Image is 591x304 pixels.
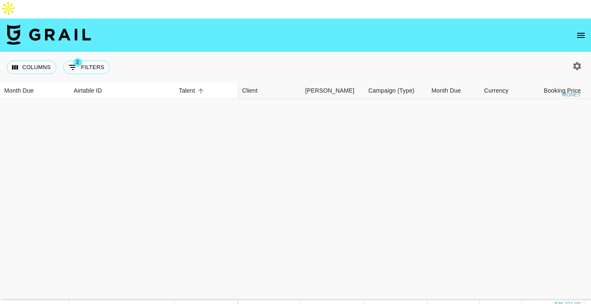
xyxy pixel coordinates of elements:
button: open drawer [572,27,589,44]
div: Campaign (Type) [368,83,415,99]
button: Select columns [7,61,56,74]
div: Month Due [431,83,461,99]
div: Booker [301,83,364,99]
div: Month Due [4,83,34,99]
div: Currency [484,83,508,99]
div: Airtable ID [69,83,175,99]
div: Campaign (Type) [364,83,427,99]
div: Month Due [427,83,480,99]
button: Show filters [63,61,110,74]
span: 2 [74,58,82,67]
div: Airtable ID [74,83,102,99]
div: [PERSON_NAME] [305,83,354,99]
div: Talent [175,83,238,99]
div: Client [242,83,258,99]
div: Talent [179,83,195,99]
div: money [562,92,581,97]
div: Client [238,83,301,99]
button: Sort [195,85,207,97]
img: Grail Talent [7,24,91,45]
div: Currency [480,83,522,99]
div: Booking Price [544,83,581,99]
